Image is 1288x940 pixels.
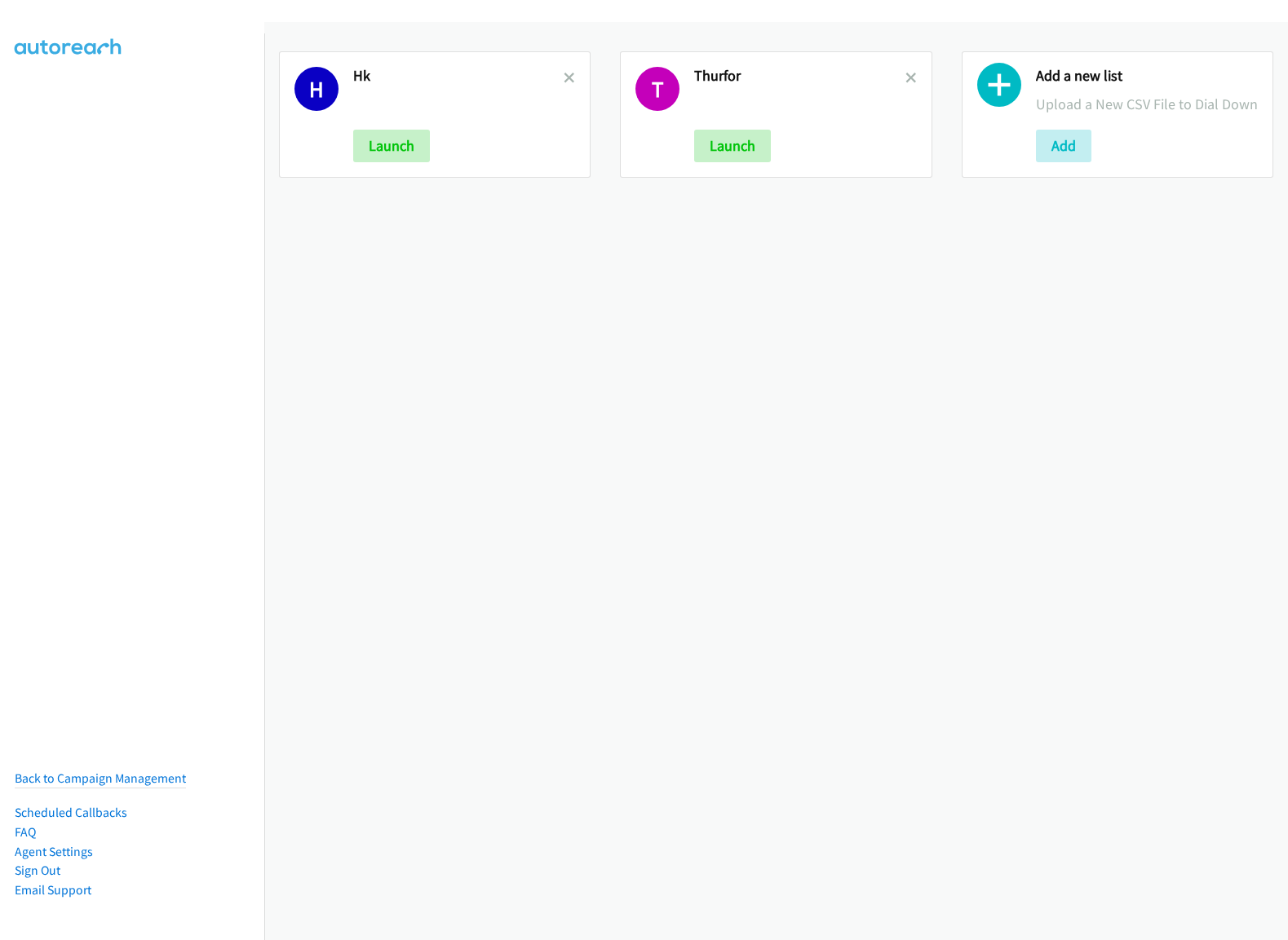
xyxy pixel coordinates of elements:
[694,67,905,86] h2: Thurfor
[694,130,771,162] button: Launch
[1036,130,1091,162] button: Add
[15,805,127,820] a: Scheduled Callbacks
[15,770,186,786] a: Back to Campaign Management
[353,67,564,86] h2: Hk
[15,882,91,898] a: Email Support
[1036,93,1258,115] p: Upload a New CSV File to Dial Down
[294,67,339,111] h1: H
[635,67,679,111] h1: T
[15,824,36,840] a: FAQ
[1036,67,1258,86] h2: Add a new list
[15,844,93,859] a: Agent Settings
[353,130,430,162] button: Launch
[15,863,60,878] a: Sign Out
